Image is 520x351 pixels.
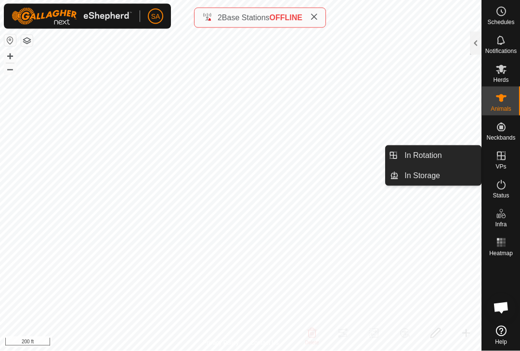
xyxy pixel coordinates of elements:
span: VPs [495,164,506,169]
li: In Rotation [386,146,481,165]
span: 2 [218,13,222,22]
span: Base Stations [222,13,270,22]
span: Heatmap [489,250,513,256]
a: In Rotation [399,146,481,165]
span: In Storage [404,170,440,182]
span: In Rotation [404,150,442,161]
span: Help [495,339,507,345]
span: SA [151,12,160,22]
span: Animals [491,106,511,112]
li: In Storage [386,166,481,185]
span: OFFLINE [270,13,302,22]
a: Help [482,322,520,349]
a: Privacy Policy [203,338,239,347]
button: + [4,51,16,62]
span: Herds [493,77,508,83]
span: Status [493,193,509,198]
span: Notifications [485,48,517,54]
a: In Storage [399,166,481,185]
div: Open chat [487,293,516,322]
span: Infra [495,221,507,227]
button: Map Layers [21,35,33,47]
button: – [4,63,16,75]
span: Schedules [487,19,514,25]
img: Gallagher Logo [12,8,132,25]
button: Reset Map [4,35,16,46]
a: Contact Us [250,338,279,347]
span: Neckbands [486,135,515,141]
